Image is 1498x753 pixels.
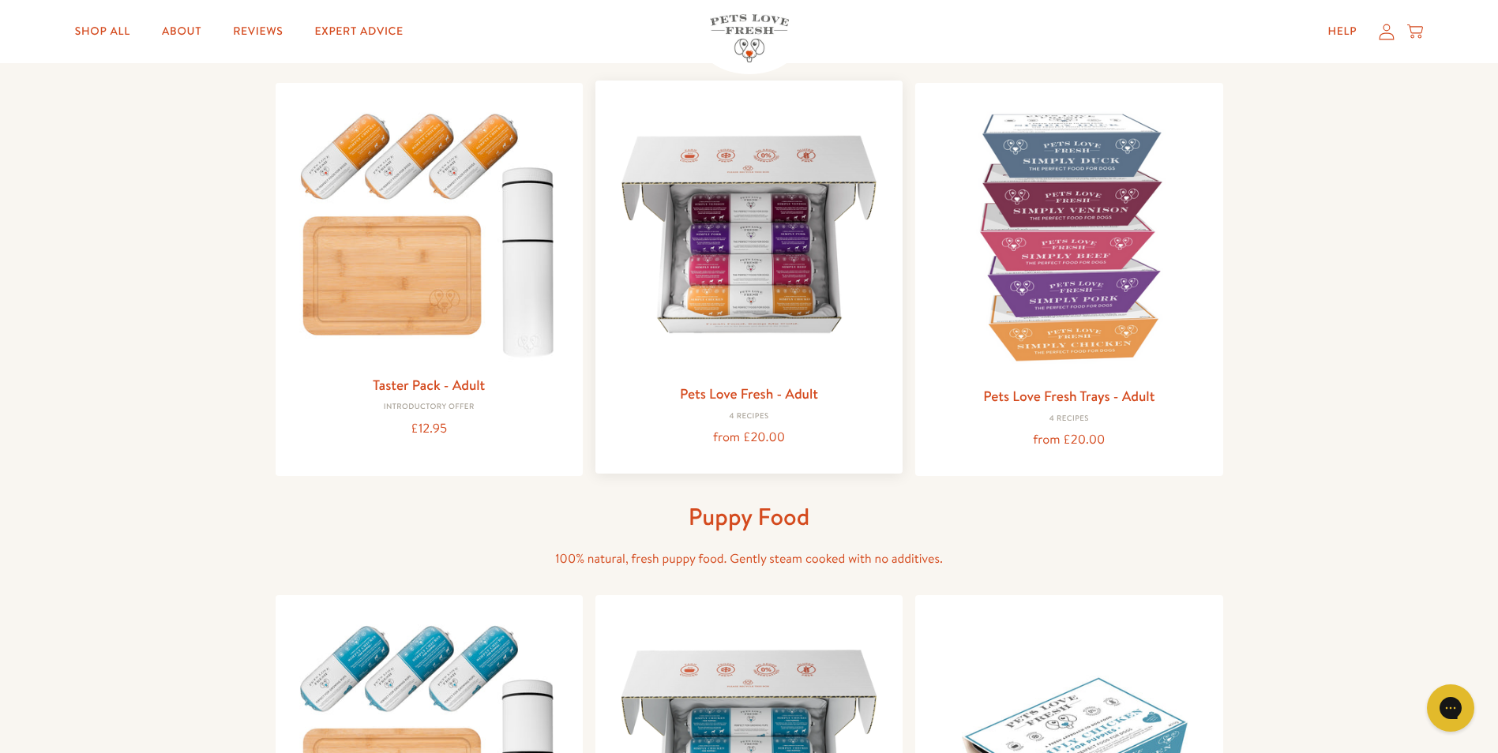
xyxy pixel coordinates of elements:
a: Shop All [62,16,143,47]
div: from £20.00 [608,427,890,448]
a: Expert Advice [302,16,416,47]
a: About [149,16,214,47]
h1: Puppy Food [497,501,1002,532]
img: Pets Love Fresh [710,14,789,62]
div: Introductory Offer [288,403,570,412]
div: from £20.00 [928,429,1210,451]
a: Pets Love Fresh - Adult [680,384,818,403]
div: 4 Recipes [928,414,1210,424]
span: 100% natural, fresh puppy food. Gently steam cooked with no additives. [555,550,943,568]
img: Pets Love Fresh Trays - Adult [928,96,1210,377]
a: Reviews [220,16,295,47]
div: £12.95 [288,418,570,440]
a: Help [1315,16,1369,47]
a: Pets Love Fresh Trays - Adult [983,386,1154,406]
img: Pets Love Fresh - Adult [608,93,890,375]
a: Taster Pack - Adult [373,375,485,395]
div: 4 Recipes [608,412,890,421]
iframe: Gorgias live chat messenger [1419,679,1482,737]
img: Taster Pack - Adult [288,96,570,366]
